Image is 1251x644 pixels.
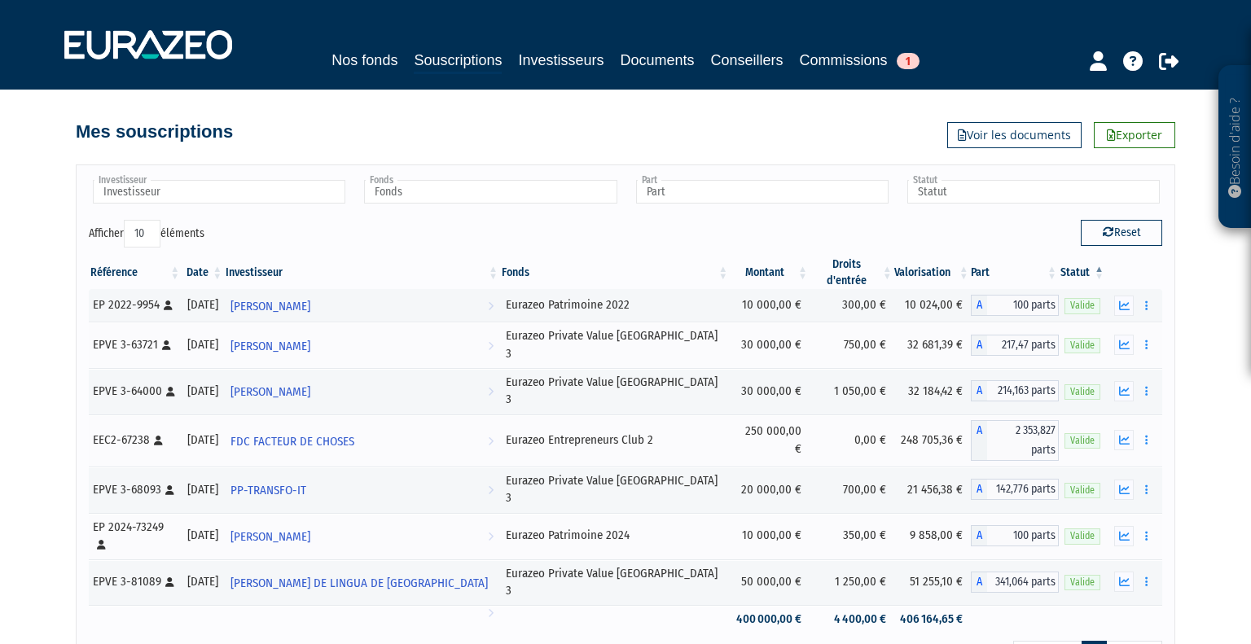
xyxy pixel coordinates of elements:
span: A [971,479,987,500]
td: 1 050,00 € [810,368,894,414]
div: A - Eurazeo Patrimoine 2024 [971,525,1059,546]
div: A - Eurazeo Private Value Europe 3 [971,479,1059,500]
span: [PERSON_NAME] DE LINGUA DE [GEOGRAPHIC_DATA] [230,568,488,598]
a: Souscriptions [414,49,502,74]
img: 1732889491-logotype_eurazeo_blanc_rvb.png [64,30,232,59]
i: [Français] Personne physique [97,540,106,550]
div: [DATE] [187,432,218,449]
a: Commissions1 [800,49,920,72]
i: [Français] Personne physique [162,340,171,350]
td: 10 000,00 € [730,513,810,559]
th: Statut : activer pour trier la colonne par ordre d&eacute;croissant [1059,256,1106,289]
td: 400 000,00 € [730,605,810,633]
i: Voir l'investisseur [488,598,494,629]
div: [DATE] [187,573,218,590]
div: [DATE] [187,481,218,498]
td: 50 000,00 € [730,559,810,606]
span: PP-TRANSFO-IT [230,475,306,506]
a: Documents [621,49,695,72]
span: 214,163 parts [987,380,1059,401]
th: Investisseur: activer pour trier la colonne par ordre croissant [224,256,500,289]
div: [DATE] [187,296,218,313]
td: 250 000,00 € [730,414,810,467]
span: Valide [1064,384,1100,400]
td: 32 184,42 € [894,368,971,414]
label: Afficher éléments [89,220,204,248]
td: 406 164,65 € [894,605,971,633]
span: A [971,295,987,316]
th: Part: activer pour trier la colonne par ordre croissant [971,256,1059,289]
td: 750,00 € [810,322,894,368]
a: PP-TRANSFO-IT [224,473,500,506]
td: 32 681,39 € [894,322,971,368]
th: Montant: activer pour trier la colonne par ordre croissant [730,256,810,289]
td: 350,00 € [810,513,894,559]
div: EEC2-67238 [93,432,176,449]
div: [DATE] [187,527,218,544]
span: 217,47 parts [987,335,1059,356]
div: [DATE] [187,336,218,353]
th: Référence : activer pour trier la colonne par ordre croissant [89,256,182,289]
div: Eurazeo Private Value [GEOGRAPHIC_DATA] 3 [506,565,724,600]
select: Afficheréléments [124,220,160,248]
td: 30 000,00 € [730,368,810,414]
a: Nos fonds [331,49,397,72]
a: [PERSON_NAME] DE LINGUA DE [GEOGRAPHIC_DATA] [224,566,500,598]
span: 100 parts [987,295,1059,316]
span: 341,064 parts [987,572,1059,593]
td: 4 400,00 € [810,605,894,633]
td: 30 000,00 € [730,322,810,368]
a: [PERSON_NAME] [224,375,500,407]
td: 20 000,00 € [730,467,810,513]
span: Valide [1064,433,1100,449]
div: EPVE 3-64000 [93,383,176,400]
td: 300,00 € [810,289,894,322]
span: A [971,380,987,401]
div: Eurazeo Private Value [GEOGRAPHIC_DATA] 3 [506,374,724,409]
a: Investisseurs [518,49,604,72]
th: Droits d'entrée: activer pour trier la colonne par ordre croissant [810,256,894,289]
div: A - Eurazeo Private Value Europe 3 [971,572,1059,593]
i: [Français] Personne physique [164,300,173,310]
th: Date: activer pour trier la colonne par ordre croissant [182,256,224,289]
button: Reset [1081,220,1162,246]
td: 700,00 € [810,467,894,513]
i: Voir l'investisseur [488,377,494,407]
span: Valide [1064,298,1100,313]
span: A [971,335,987,356]
p: Besoin d'aide ? [1226,74,1244,221]
span: [PERSON_NAME] [230,522,310,552]
div: EP 2024-73249 [93,519,176,554]
th: Valorisation: activer pour trier la colonne par ordre croissant [894,256,971,289]
a: Voir les documents [947,122,1082,148]
i: Voir l'investisseur [488,291,494,322]
i: [Français] Personne physique [165,577,174,587]
div: A - Eurazeo Patrimoine 2022 [971,295,1059,316]
td: 1 250,00 € [810,559,894,606]
span: 100 parts [987,525,1059,546]
a: [PERSON_NAME] [224,289,500,322]
i: Voir l'investisseur [488,427,494,457]
i: [Français] Personne physique [154,436,163,445]
span: A [971,572,987,593]
div: EPVE 3-81089 [93,573,176,590]
td: 10 000,00 € [730,289,810,322]
i: Voir l'investisseur [488,475,494,506]
div: A - Eurazeo Entrepreneurs Club 2 [971,420,1059,461]
span: 1 [897,53,920,69]
i: Voir l'investisseur [488,331,494,361]
div: Eurazeo Entrepreneurs Club 2 [506,432,724,449]
span: 142,776 parts [987,479,1059,500]
i: Voir l'investisseur [488,522,494,552]
div: EP 2022-9954 [93,296,176,313]
div: A - Eurazeo Private Value Europe 3 [971,335,1059,356]
span: 2 353,827 parts [987,420,1059,461]
span: FDC FACTEUR DE CHOSES [230,427,354,457]
div: Eurazeo Private Value [GEOGRAPHIC_DATA] 3 [506,472,724,507]
a: Conseillers [711,49,784,72]
div: A - Eurazeo Private Value Europe 3 [971,380,1059,401]
span: [PERSON_NAME] [230,377,310,407]
a: Exporter [1094,122,1175,148]
td: 51 255,10 € [894,559,971,606]
span: [PERSON_NAME] [230,331,310,361]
